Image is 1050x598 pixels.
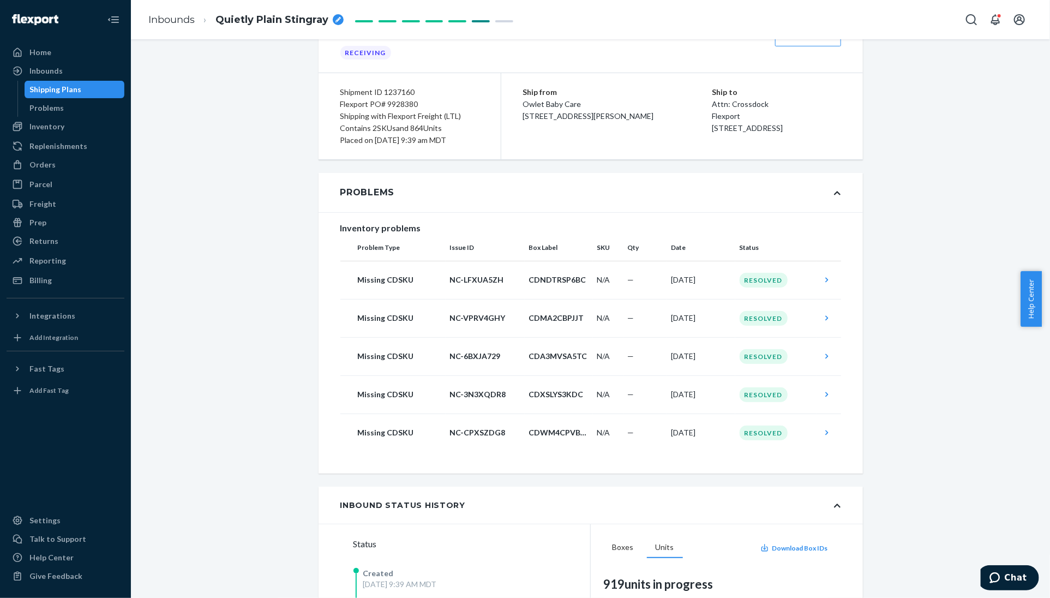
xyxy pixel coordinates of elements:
[593,375,623,414] td: N/A
[667,261,735,299] td: [DATE]
[7,272,124,289] a: Billing
[981,565,1039,593] iframe: Opens a widget where you can chat to one of our agents
[604,576,828,593] div: 919 units in progress
[712,98,841,110] p: Attn: Crossdock
[340,186,395,199] div: Problems
[29,141,87,152] div: Replenishments
[29,275,52,286] div: Billing
[712,86,841,98] p: Ship to
[7,44,124,61] a: Home
[29,534,86,545] div: Talk to Support
[628,313,634,322] span: —
[358,351,441,362] p: Missing CDSKU
[740,311,788,326] div: Resolved
[29,515,61,526] div: Settings
[740,273,788,288] div: Resolved
[1021,271,1042,327] button: Help Center
[358,313,441,324] p: Missing CDSKU
[29,65,63,76] div: Inbounds
[340,222,841,235] div: Inventory problems
[667,414,735,452] td: [DATE]
[29,236,58,247] div: Returns
[647,537,683,558] button: Units
[29,571,82,582] div: Give Feedback
[29,552,74,563] div: Help Center
[7,549,124,566] a: Help Center
[623,235,667,261] th: Qty
[30,103,64,113] div: Problems
[7,329,124,346] a: Add Integration
[1009,9,1030,31] button: Open account menu
[363,579,437,590] div: [DATE] 9:39 AM MDT
[29,159,56,170] div: Orders
[358,274,441,285] p: Missing CDSKU
[7,307,124,325] button: Integrations
[340,98,479,110] div: Flexport PO# 9928380
[29,47,51,58] div: Home
[29,121,64,132] div: Inventory
[7,195,124,213] a: Freight
[25,81,125,98] a: Shipping Plans
[30,84,82,95] div: Shipping Plans
[712,110,841,122] p: Flexport
[7,360,124,378] button: Fast Tags
[29,179,52,190] div: Parcel
[29,333,78,342] div: Add Integration
[740,426,788,440] div: Resolved
[604,537,643,558] button: Boxes
[7,530,124,548] button: Talk to Support
[667,299,735,337] td: [DATE]
[450,389,520,400] p: NC-3N3XQDR8
[7,62,124,80] a: Inbounds
[29,363,64,374] div: Fast Tags
[628,275,634,284] span: —
[529,351,589,362] p: CDA3MVSA5TC
[628,428,634,437] span: —
[7,252,124,270] a: Reporting
[340,500,465,511] div: Inbound Status History
[7,232,124,250] a: Returns
[7,512,124,529] a: Settings
[25,99,125,117] a: Problems
[593,337,623,375] td: N/A
[450,427,520,438] p: NC-CPXSZDG8
[740,387,788,402] div: Resolved
[446,235,525,261] th: Issue ID
[525,235,593,261] th: Box Label
[450,351,520,362] p: NC-6BXJA729
[340,86,479,98] div: Shipment ID 1237160
[358,427,441,438] p: Missing CDSKU
[593,235,623,261] th: SKU
[358,389,441,400] p: Missing CDSKU
[529,389,589,400] p: CDXSLYS3KDC
[450,274,520,285] p: NC-LFXUA5ZH
[7,118,124,135] a: Inventory
[148,14,195,26] a: Inbounds
[7,176,124,193] a: Parcel
[29,217,46,228] div: Prep
[667,337,735,375] td: [DATE]
[523,86,712,98] p: Ship from
[712,123,783,133] span: [STREET_ADDRESS]
[667,235,735,261] th: Date
[628,390,634,399] span: —
[353,537,590,551] div: Status
[740,349,788,364] div: Resolved
[7,567,124,585] button: Give Feedback
[340,110,479,122] div: Shipping with Flexport Freight (LTL)
[961,9,982,31] button: Open Search Box
[340,134,479,146] div: Placed on [DATE] 9:39 am MDT
[7,214,124,231] a: Prep
[103,9,124,31] button: Close Navigation
[12,14,58,25] img: Flexport logo
[140,4,352,36] ol: breadcrumbs
[667,375,735,414] td: [DATE]
[735,235,817,261] th: Status
[628,351,634,361] span: —
[593,299,623,337] td: N/A
[29,255,66,266] div: Reporting
[340,122,479,134] div: Contains 2 SKUs and 864 Units
[29,199,56,210] div: Freight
